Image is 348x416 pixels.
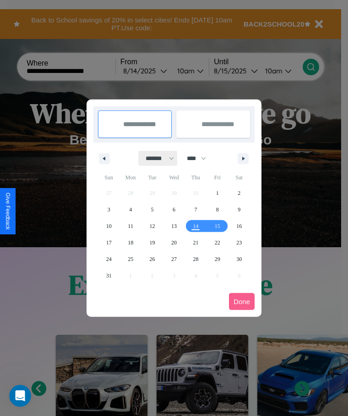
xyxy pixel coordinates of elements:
span: 11 [128,218,133,234]
div: Give Feedback [5,193,11,230]
button: 1 [207,185,228,201]
button: 12 [141,218,163,234]
button: 18 [120,234,141,251]
span: 16 [236,218,242,234]
button: 11 [120,218,141,234]
span: 14 [193,218,198,234]
span: 21 [193,234,198,251]
span: 29 [215,251,220,267]
span: 31 [106,267,112,284]
span: 15 [215,218,220,234]
span: 10 [106,218,112,234]
button: 23 [228,234,250,251]
button: 4 [120,201,141,218]
span: 5 [151,201,154,218]
span: 4 [129,201,132,218]
span: 3 [108,201,110,218]
iframe: Intercom live chat [9,385,31,407]
span: 2 [238,185,240,201]
button: 29 [207,251,228,267]
button: 7 [185,201,207,218]
span: Sun [98,170,120,185]
button: 10 [98,218,120,234]
button: 16 [228,218,250,234]
button: 15 [207,218,228,234]
button: 20 [163,234,185,251]
button: 13 [163,218,185,234]
span: 28 [193,251,198,267]
button: 31 [98,267,120,284]
span: 22 [215,234,220,251]
span: 6 [173,201,175,218]
span: 20 [171,234,177,251]
button: Done [229,293,255,310]
button: 5 [141,201,163,218]
span: 18 [128,234,133,251]
span: Fri [207,170,228,185]
span: Tue [141,170,163,185]
button: 9 [228,201,250,218]
span: 7 [194,201,197,218]
button: 22 [207,234,228,251]
span: Thu [185,170,207,185]
button: 6 [163,201,185,218]
span: 9 [238,201,240,218]
button: 27 [163,251,185,267]
span: 26 [150,251,155,267]
span: Wed [163,170,185,185]
span: 12 [150,218,155,234]
span: 19 [150,234,155,251]
button: 30 [228,251,250,267]
span: 8 [216,201,219,218]
button: 8 [207,201,228,218]
button: 17 [98,234,120,251]
span: Mon [120,170,141,185]
span: 23 [236,234,242,251]
span: 27 [171,251,177,267]
span: 13 [171,218,177,234]
span: Sat [228,170,250,185]
button: 2 [228,185,250,201]
button: 19 [141,234,163,251]
span: 17 [106,234,112,251]
button: 21 [185,234,207,251]
button: 3 [98,201,120,218]
button: 26 [141,251,163,267]
span: 25 [128,251,133,267]
span: 1 [216,185,219,201]
button: 14 [185,218,207,234]
button: 25 [120,251,141,267]
span: 30 [236,251,242,267]
button: 24 [98,251,120,267]
span: 24 [106,251,112,267]
button: 28 [185,251,207,267]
